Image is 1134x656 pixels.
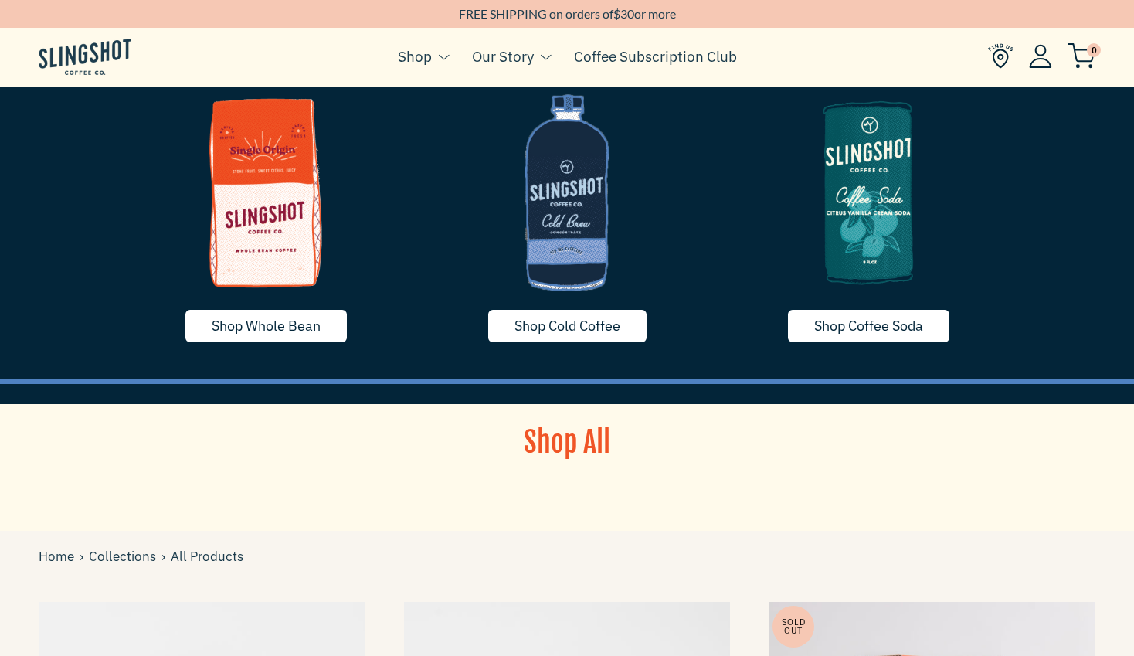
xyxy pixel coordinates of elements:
[814,317,923,335] span: Shop Coffee Soda
[39,546,243,567] div: All Products
[1068,47,1095,66] a: 0
[212,317,321,335] span: Shop Whole Bean
[1029,44,1052,68] img: Account
[89,546,161,567] a: Collections
[127,76,405,308] img: whole-bean-1635790255739_1200x.png
[514,317,620,335] span: Shop Cold Coffee
[729,76,1007,308] img: image-5-1635790255718_1200x.png
[1087,43,1101,57] span: 0
[988,43,1013,69] img: Find Us
[472,45,534,68] a: Our Story
[424,423,710,462] h1: Shop All
[398,45,432,68] a: Shop
[80,546,89,567] span: ›
[161,546,171,567] span: ›
[613,6,620,21] span: $
[1068,43,1095,69] img: cart
[39,546,80,567] a: Home
[620,6,634,21] span: 30
[428,76,706,308] img: coldcoffee-1635629668715_1200x.png
[574,45,737,68] a: Coffee Subscription Club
